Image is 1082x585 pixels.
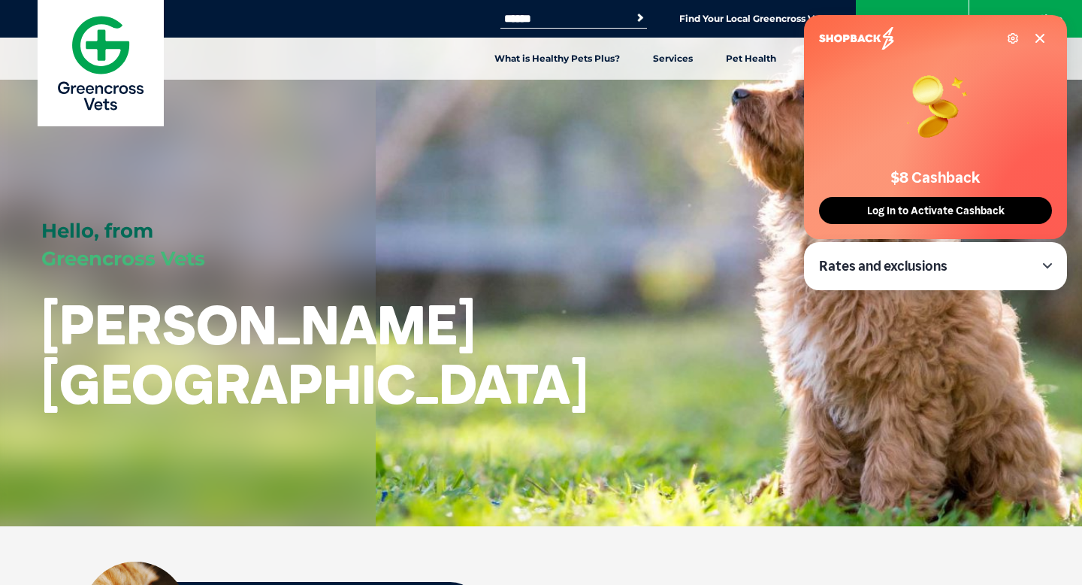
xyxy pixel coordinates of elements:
[41,247,205,271] span: Greencross Vets
[41,295,588,414] h1: [PERSON_NAME][GEOGRAPHIC_DATA]
[793,38,881,80] a: Pet Articles
[478,38,636,80] a: What is Healthy Pets Plus?
[679,13,824,25] a: Find Your Local Greencross Vet
[709,38,793,80] a: Pet Health
[41,219,153,243] span: Hello, from
[636,38,709,80] a: Services
[633,11,648,26] button: Search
